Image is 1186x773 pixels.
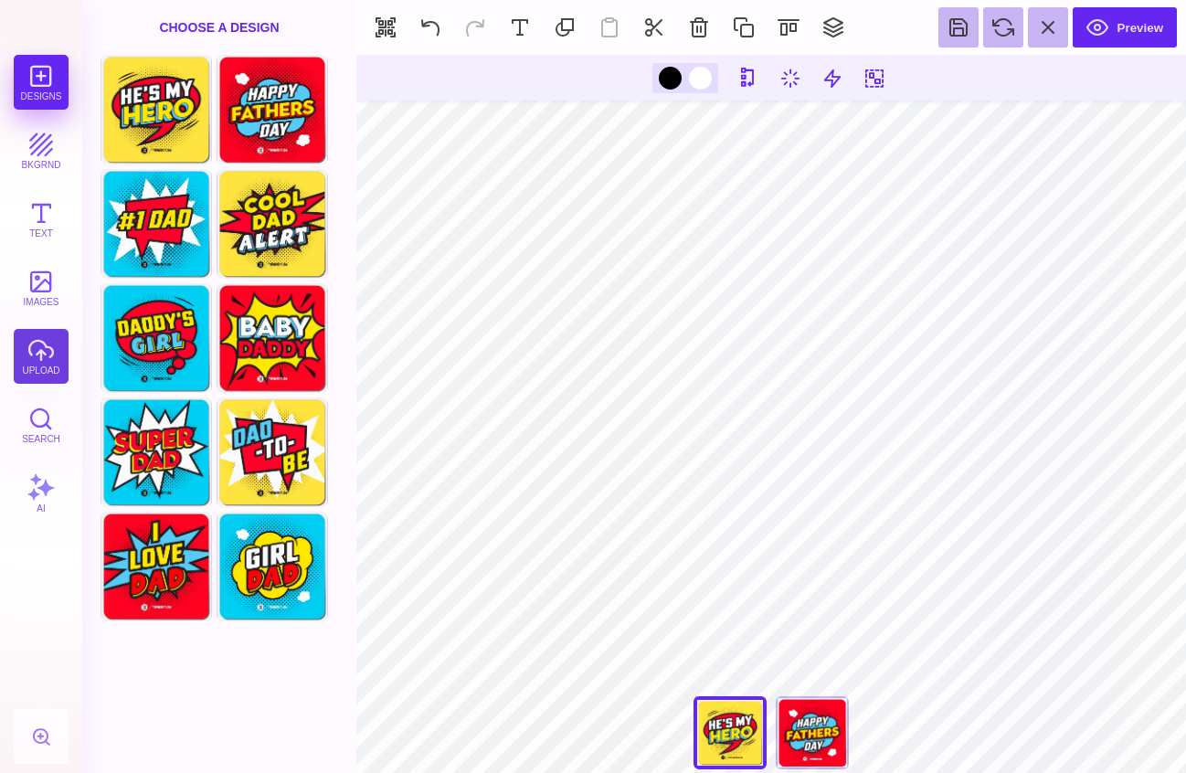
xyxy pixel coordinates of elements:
button: upload [14,329,69,384]
button: Text [14,192,69,247]
button: bkgrnd [14,123,69,178]
button: Search [14,397,69,452]
button: images [14,260,69,315]
button: AI [14,466,69,521]
button: Preview [1073,7,1177,48]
